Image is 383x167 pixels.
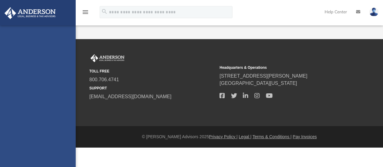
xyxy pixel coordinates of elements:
a: menu [82,12,89,16]
small: Headquarters & Operations [220,65,345,70]
a: 800.706.4741 [89,77,119,82]
a: [STREET_ADDRESS][PERSON_NAME] [220,73,307,78]
a: Pay Invoices [293,134,317,139]
div: © [PERSON_NAME] Advisors 2025 [76,134,383,140]
img: Anderson Advisors Platinum Portal [89,54,126,62]
small: TOLL FREE [89,68,215,74]
i: search [101,8,108,15]
a: Legal | [239,134,252,139]
small: SUPPORT [89,85,215,91]
img: Anderson Advisors Platinum Portal [3,7,58,19]
img: User Pic [369,8,378,16]
a: Terms & Conditions | [253,134,292,139]
a: [EMAIL_ADDRESS][DOMAIN_NAME] [89,94,171,99]
a: [GEOGRAPHIC_DATA][US_STATE] [220,81,297,86]
i: menu [82,8,89,16]
a: Privacy Policy | [209,134,238,139]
